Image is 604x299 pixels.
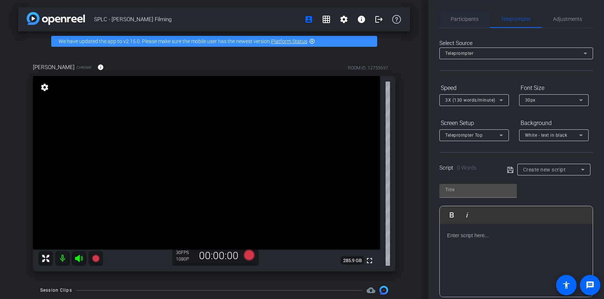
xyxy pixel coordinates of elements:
[33,63,75,71] span: [PERSON_NAME]
[76,65,92,70] span: Chrome
[445,185,511,194] input: Title
[341,256,364,265] span: 285.9 GB
[439,164,497,172] div: Script
[451,16,479,22] span: Participants
[348,65,388,71] div: ROOM ID: 12759697
[562,281,571,289] mat-icon: accessibility
[322,15,331,24] mat-icon: grid_on
[176,250,194,256] div: 30
[94,12,300,27] span: SPLC - [PERSON_NAME] Filming
[339,15,348,24] mat-icon: settings
[194,250,243,262] div: 00:00:00
[176,256,194,262] div: 1080P
[367,286,375,295] mat-icon: cloud_upload
[40,287,72,294] div: Session Clips
[445,208,459,222] button: Bold (⌘B)
[445,51,473,56] span: Teleprompter
[501,16,531,22] span: Teleprompter
[365,256,374,265] mat-icon: fullscreen
[445,98,495,103] span: 3X (130 words/minute)
[525,98,536,103] span: 30px
[519,117,589,129] div: Background
[27,12,85,25] img: app-logo
[445,133,483,138] span: Teleprompter Top
[97,64,104,71] mat-icon: info
[460,208,474,222] button: Italic (⌘I)
[40,83,50,92] mat-icon: settings
[357,15,366,24] mat-icon: info
[309,38,315,44] mat-icon: highlight_off
[553,16,582,22] span: Adjustments
[525,133,567,138] span: White - text in black
[367,286,375,295] span: Destinations for your clips
[457,164,477,171] span: 0 Words
[523,167,566,173] span: Create new script
[375,15,383,24] mat-icon: logout
[379,286,388,295] img: Session clips
[181,250,189,255] span: FPS
[439,82,509,94] div: Speed
[586,281,594,289] mat-icon: message
[439,39,593,48] div: Select Source
[519,82,589,94] div: Font Size
[439,117,509,129] div: Screen Setup
[304,15,313,24] mat-icon: account_box
[271,38,307,44] a: Platform Status
[51,36,377,47] div: We have updated the app to v2.15.0. Please make sure the mobile user has the newest version.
